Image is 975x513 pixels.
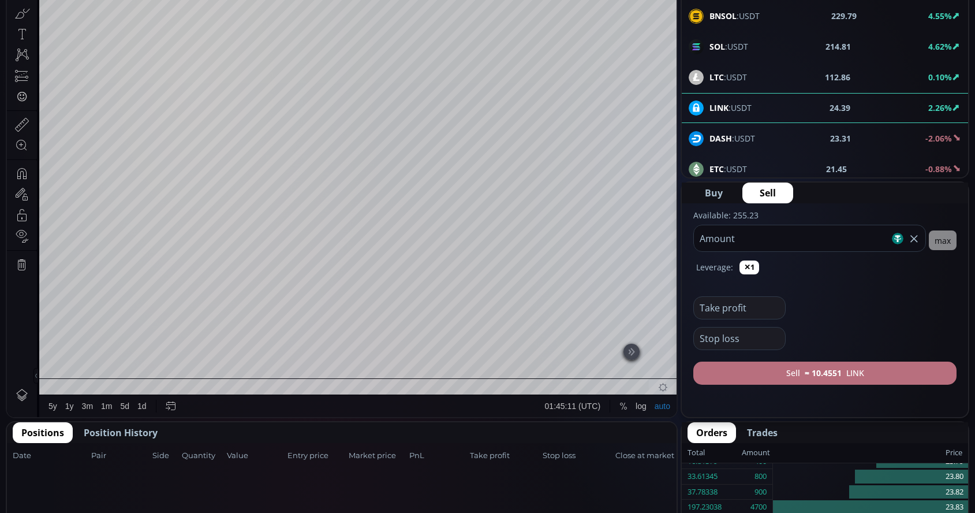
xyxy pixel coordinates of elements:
button: Sell [742,183,793,203]
span: :USDT [709,10,760,22]
button: Trades [738,422,786,443]
button: Buy [688,183,740,203]
div: Total [688,445,742,460]
div: 900 [754,485,767,500]
div: 800 [754,469,767,484]
div: Toggle Auto Scale [644,458,667,480]
b: 23.31 [830,132,851,144]
div: 1 [58,27,70,37]
label: Available: 255.23 [693,210,759,221]
div: 3m [75,464,86,474]
div: 1 m [96,6,107,16]
span: :USDT [709,71,747,83]
b: 0.10% [928,72,952,83]
b: 229.79 [831,10,857,22]
div: auto [648,464,663,474]
span: 01:45:11 (UTC) [538,464,593,474]
div: Volume [38,42,62,50]
div: 5d [114,464,123,474]
div: Indicators [216,6,252,16]
span: :USDT [709,132,755,144]
b: ETC [709,163,724,174]
div: Compare [156,6,190,16]
span: Orders [696,426,727,440]
div: 33.61345 [688,469,718,484]
div: H [172,28,178,37]
span: Take profit [470,450,539,462]
button: Position History [75,422,166,443]
span: Pair [91,450,149,462]
b: 4.55% [928,10,952,21]
div:  [10,154,20,165]
b: -0.88% [925,163,952,174]
div: Go to [155,458,173,480]
span: :USDT [709,163,747,175]
b: BNSOL [709,10,737,21]
span: Stop loss [543,450,612,462]
b: ≈ 10.4551 [805,367,842,379]
b: 21.45 [826,163,847,175]
div: 554 [67,42,80,50]
div: 1m [94,464,105,474]
span: :USDT [709,40,748,53]
span: Buy [705,186,723,200]
button: ✕1 [739,261,759,274]
span: Sell [760,186,776,200]
div: log [629,464,640,474]
div: Toggle Percentage [608,458,625,480]
div: Chainlink [70,27,115,37]
button: Positions [13,422,73,443]
div: L [200,28,205,37]
div: Price [770,445,962,460]
b: 112.86 [825,71,850,83]
div: Toggle Log Scale [625,458,644,480]
label: Leverage: [696,261,733,273]
b: LTC [709,72,724,83]
b: 214.81 [825,40,851,53]
div: O [143,28,150,37]
div: 5y [42,464,50,474]
div: 23.80 [773,469,968,485]
span: Trades [747,426,778,440]
div: Hide Drawings Toolbar [27,431,32,447]
b: 4.62% [928,41,952,52]
div: Scroll to the Most Recent Bar [617,407,633,423]
span: Side [152,450,178,462]
div: 24.38 [205,28,224,37]
button: Orders [688,422,736,443]
button: Sell≈ 10.4551LINK [693,362,957,385]
span: Value [227,450,284,462]
b: DASH [709,133,732,144]
div: 1d [130,464,140,474]
div: 1y [58,464,67,474]
button: 01:45:11 (UTC) [534,458,597,480]
span: Positions [21,426,64,440]
div: 0.00 (0.00%) [256,28,298,37]
b: SOL [709,41,725,52]
div: 24.39 [233,28,252,37]
div: 23.82 [773,485,968,500]
span: Entry price [287,450,345,462]
span: Position History [84,426,158,440]
span: Quantity [182,450,223,462]
div: 37.78338 [688,485,718,500]
div: 24.39 [150,28,169,37]
span: Date [13,450,88,462]
span: Market price [349,450,406,462]
span: PnL [409,450,466,462]
div: Amount [742,445,770,460]
b: -2.06% [925,133,952,144]
span: Close at market [615,450,671,462]
div: 24.40 [178,28,197,37]
div: LINK [38,27,58,37]
div: C [227,28,233,37]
